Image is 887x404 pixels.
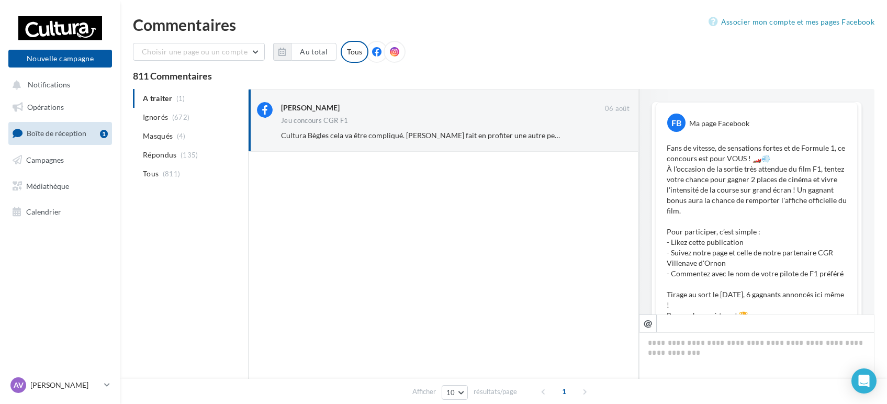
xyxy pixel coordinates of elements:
button: Choisir une page ou un compte [133,43,265,61]
div: 811 Commentaires [133,71,874,81]
p: Fans de vitesse, de sensations fortes et de Formule 1, ce concours est pour VOUS ! 🏎️💨 À l'occasi... [667,143,847,321]
button: @ [639,315,657,332]
span: Opérations [27,103,64,111]
span: 1 [556,383,572,400]
div: FB [667,114,686,132]
div: Jeu concours CGR F1 [281,117,348,124]
i: @ [644,318,653,328]
span: résultats/page [474,387,517,397]
a: Calendrier [6,201,114,223]
div: Tous [341,41,368,63]
div: [PERSON_NAME] [281,103,340,113]
button: Au total [273,43,336,61]
span: Notifications [28,81,70,89]
span: (672) [172,113,190,121]
button: 10 [442,385,468,400]
span: Médiathèque [26,181,69,190]
span: Tous [143,169,159,179]
span: (135) [181,151,198,159]
div: Ma page Facebook [689,118,749,129]
div: Open Intercom Messenger [851,368,877,394]
a: AV [PERSON_NAME] [8,375,112,395]
span: Afficher [412,387,436,397]
a: Boîte de réception1 [6,122,114,144]
a: Associer mon compte et mes pages Facebook [709,16,874,28]
div: Commentaires [133,17,874,32]
span: 10 [446,388,455,397]
span: Boîte de réception [27,129,86,138]
span: (811) [163,170,181,178]
span: Cultura Bègles cela va être compliqué. [PERSON_NAME] fait en profiter une autre personne. [281,131,579,140]
button: Nouvelle campagne [8,50,112,68]
span: Répondus [143,150,177,160]
span: Ignorés [143,112,168,122]
span: Masqués [143,131,173,141]
span: (4) [177,132,186,140]
div: 1 [100,130,108,138]
span: Calendrier [26,207,61,216]
a: Médiathèque [6,175,114,197]
span: Campagnes [26,155,64,164]
a: Opérations [6,96,114,118]
span: AV [14,380,24,390]
button: Au total [291,43,336,61]
span: 06 août [605,104,630,114]
a: Campagnes [6,149,114,171]
span: Choisir une page ou un compte [142,47,248,56]
p: [PERSON_NAME] [30,380,100,390]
